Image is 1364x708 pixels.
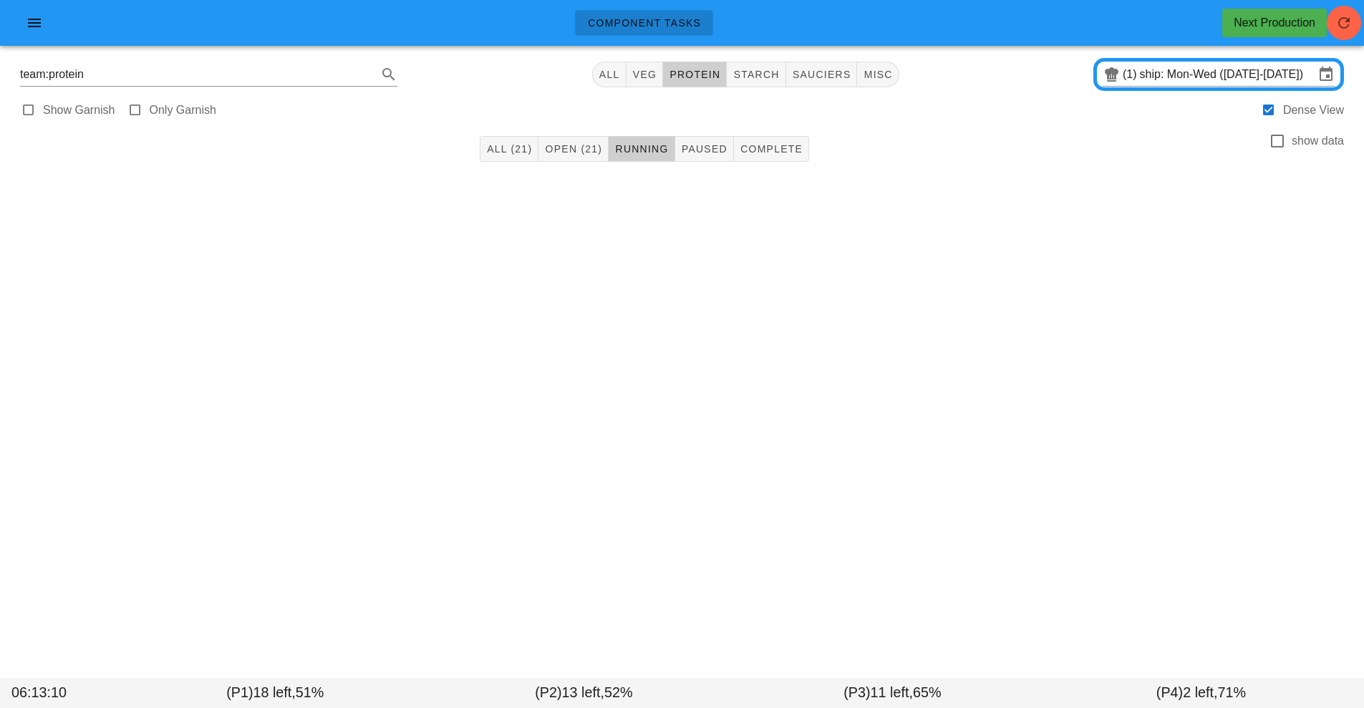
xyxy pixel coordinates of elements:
[732,69,779,80] span: starch
[675,136,734,162] button: Paused
[614,143,668,155] span: Running
[544,143,602,155] span: Open (21)
[486,143,532,155] span: All (21)
[681,143,727,155] span: Paused
[857,62,899,87] button: misc
[792,69,851,80] span: sauciers
[1234,14,1315,31] div: Next Production
[627,62,664,87] button: veg
[575,10,713,36] a: Component Tasks
[538,136,609,162] button: Open (21)
[587,17,701,29] span: Component Tasks
[150,103,216,117] label: Only Garnish
[740,143,803,155] span: Complete
[1123,67,1140,82] div: (1)
[863,69,892,80] span: misc
[632,69,657,80] span: veg
[727,62,785,87] button: starch
[734,136,809,162] button: Complete
[669,69,720,80] span: protein
[480,136,538,162] button: All (21)
[43,103,115,117] label: Show Garnish
[663,62,727,87] button: protein
[599,69,620,80] span: All
[1283,103,1344,117] label: Dense View
[592,62,627,87] button: All
[1292,134,1344,148] label: show data
[609,136,674,162] button: Running
[786,62,858,87] button: sauciers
